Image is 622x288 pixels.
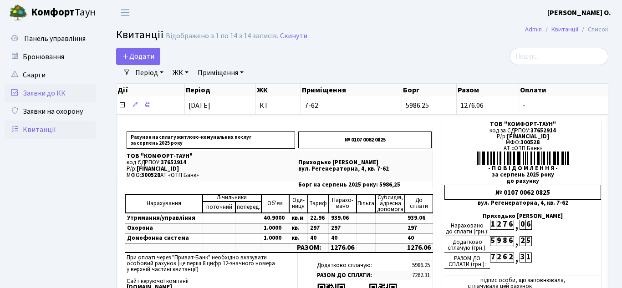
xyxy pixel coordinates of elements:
[490,220,496,230] div: 1
[261,223,289,233] td: 1.0000
[289,223,308,233] td: кв.
[525,236,531,246] div: 5
[308,233,329,243] td: 40
[507,132,549,141] span: [FINANCIAL_ID]
[520,236,525,246] div: 2
[117,84,185,96] th: Дії
[444,213,601,219] div: Приходько [PERSON_NAME]
[508,236,514,246] div: 6
[127,131,295,149] p: Рахунок на сплату житлово-комунальних послуг за серпень 2025 року
[444,172,601,178] div: за серпень 2025 року
[329,223,357,233] td: 297
[411,261,431,270] td: 5986.25
[460,101,484,111] span: 1276.06
[127,172,295,178] p: МФО: АТ «ОТП Банк»
[444,140,601,146] div: МФО:
[578,25,608,35] li: Список
[308,213,329,223] td: 22.96
[444,220,490,236] div: Нараховано до сплати (грн.):
[289,194,308,213] td: Оди- ниця
[329,213,357,223] td: 939.06
[189,101,210,111] span: [DATE]
[298,160,432,166] p: Приходько [PERSON_NAME]
[125,233,203,243] td: Домофонна система
[298,131,432,148] p: № 0107 0062 0825
[116,48,160,65] a: Додати
[298,166,432,172] p: вул. Регенераторна, 4, кв. 7-62
[551,25,578,34] a: Квитанції
[261,233,289,243] td: 1.0000
[520,138,540,147] span: 300528
[261,194,289,213] td: Об'єм
[444,178,601,184] div: до рахунку
[203,194,261,202] td: Лічильники
[490,236,496,246] div: 5
[127,166,295,172] p: Р/р:
[308,194,329,213] td: Тариф
[444,200,601,206] div: вул. Регенераторна, 4, кв. 7-62
[514,220,520,230] div: ,
[132,65,167,81] a: Період
[308,223,329,233] td: 297
[5,102,96,121] a: Заявки на охорону
[127,153,295,159] p: ТОВ "КОМФОРТ-ТАУН"
[5,66,96,84] a: Скарги
[502,253,508,263] div: 6
[315,261,410,270] td: Додатково сплачую:
[444,121,601,127] div: ТОВ "КОМФОРТ-ТАУН"
[114,5,137,20] button: Переключити навігацію
[5,121,96,139] a: Квитанції
[289,243,329,253] td: РАЗОМ:
[203,202,235,213] td: поточний
[194,65,247,81] a: Приміщення
[315,271,410,280] td: РАЗОМ ДО СПЛАТИ:
[127,160,295,166] p: код ЄДРПОУ:
[508,220,514,230] div: 6
[525,220,531,230] div: 6
[141,171,160,179] span: 300528
[402,84,457,96] th: Борг
[519,84,608,96] th: Оплати
[24,34,86,44] span: Панель управління
[256,84,301,96] th: ЖК
[502,236,508,246] div: 8
[166,32,278,40] div: Відображено з 1 по 14 з 14 записів.
[301,84,402,96] th: Приміщення
[510,48,608,65] input: Пошук...
[122,51,154,61] span: Додати
[169,65,192,81] a: ЖК
[525,253,531,263] div: 1
[357,194,376,213] td: Пільга
[289,213,308,223] td: кв.м
[125,213,203,223] td: Утримання/управління
[514,236,520,247] div: ,
[444,166,601,172] div: - П О В І Д О М Л Е Н Н Я -
[444,253,490,269] div: РАЗОМ ДО СПЛАТИ (грн.):
[329,194,357,213] td: Нарахо- вано
[511,20,622,39] nav: breadcrumb
[444,185,601,200] div: № 0107 0062 0825
[496,236,502,246] div: 9
[520,253,525,263] div: 3
[496,253,502,263] div: 2
[235,202,261,213] td: поперед.
[5,30,96,48] a: Панель управління
[405,194,433,213] td: До cплати
[137,165,179,173] span: [FINANCIAL_ID]
[444,134,601,140] div: Р/р:
[508,253,514,263] div: 2
[329,243,357,253] td: 1276.06
[514,253,520,263] div: ,
[125,194,203,213] td: Нарахування
[444,128,601,134] div: код за ЄДРПОУ:
[405,243,433,253] td: 1276.06
[405,223,433,233] td: 297
[185,84,255,96] th: Період
[525,25,542,34] a: Admin
[406,101,429,111] span: 5986.25
[405,213,433,223] td: 939.06
[376,194,405,213] td: Субсидія, адресна допомога
[5,84,96,102] a: Заявки до КК
[530,126,556,135] span: 37652914
[490,253,496,263] div: 7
